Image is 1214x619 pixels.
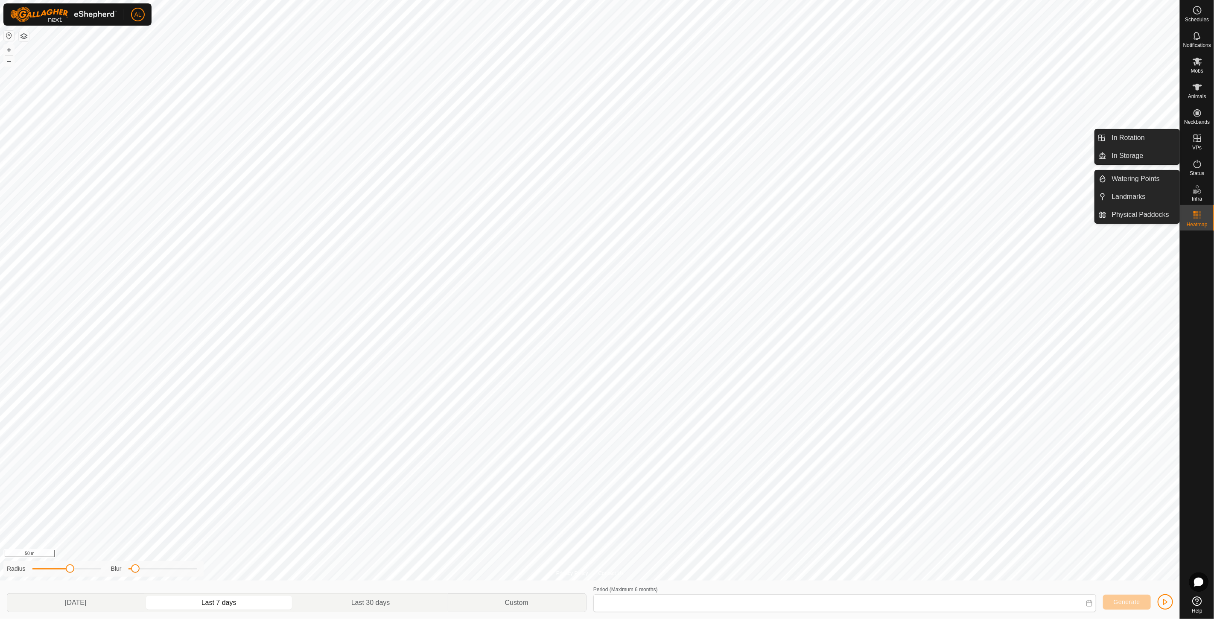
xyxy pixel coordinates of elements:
[111,564,122,573] label: Blur
[1112,133,1145,143] span: In Rotation
[1103,595,1151,610] button: Generate
[1184,120,1210,125] span: Neckbands
[1112,151,1144,161] span: In Storage
[1095,147,1179,164] li: In Storage
[1180,593,1214,617] a: Help
[1107,129,1180,146] a: In Rotation
[1183,43,1211,48] span: Notifications
[1187,222,1208,227] span: Heatmap
[1114,599,1140,605] span: Generate
[505,598,528,608] span: Custom
[1192,608,1202,613] span: Help
[1107,206,1180,223] a: Physical Paddocks
[201,598,236,608] span: Last 7 days
[1112,174,1160,184] span: Watering Points
[1095,129,1179,146] li: In Rotation
[593,587,658,593] label: Period (Maximum 6 months)
[10,7,117,22] img: Gallagher Logo
[1107,147,1180,164] a: In Storage
[1112,210,1169,220] span: Physical Paddocks
[1095,188,1179,205] li: Landmarks
[1107,188,1180,205] a: Landmarks
[4,31,14,41] button: Reset Map
[134,10,141,19] span: AL
[1112,192,1146,202] span: Landmarks
[1192,145,1202,150] span: VPs
[1185,17,1209,22] span: Schedules
[1190,171,1204,176] span: Status
[1095,206,1179,223] li: Physical Paddocks
[1191,68,1203,73] span: Mobs
[19,31,29,41] button: Map Layers
[556,569,588,577] a: Privacy Policy
[65,598,86,608] span: [DATE]
[7,564,26,573] label: Radius
[4,56,14,66] button: –
[1095,170,1179,187] li: Watering Points
[1188,94,1206,99] span: Animals
[1107,170,1180,187] a: Watering Points
[598,569,624,577] a: Contact Us
[351,598,390,608] span: Last 30 days
[4,45,14,55] button: +
[1192,196,1202,201] span: Infra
